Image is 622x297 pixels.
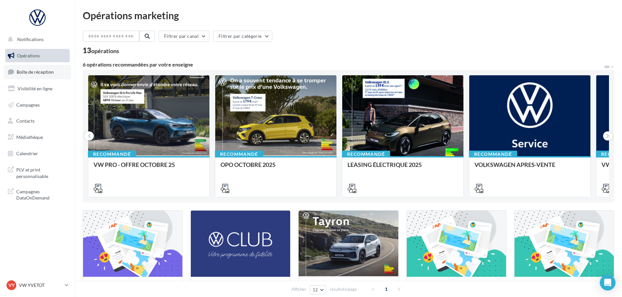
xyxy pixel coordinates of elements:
a: Visibilité en ligne [4,82,71,96]
span: PLV et print personnalisable [16,165,67,179]
span: Contacts [16,118,35,124]
div: LEASING ÉLECTRIQUE 2025 [347,161,458,174]
button: Filtrer par catégorie [213,31,272,42]
div: 13 [83,47,119,54]
a: Campagnes [4,98,71,112]
span: Visibilité en ligne [18,86,52,91]
span: VY [8,282,15,289]
div: VOLKSWAGEN APRES-VENTE [474,161,585,174]
div: Recommandé [342,151,390,158]
div: VW PRO - OFFRE OCTOBRE 25 [93,161,204,174]
button: 12 [310,285,326,294]
span: Opérations [17,53,40,58]
a: PLV et print personnalisable [4,163,71,182]
div: Opérations marketing [83,10,614,20]
div: OPO OCTOBRE 2025 [220,161,331,174]
span: Notifications [17,37,44,42]
span: Campagnes [16,102,40,107]
div: Open Intercom Messenger [600,275,615,290]
a: Médiathèque [4,130,71,144]
div: Recommandé [215,151,263,158]
div: Recommandé [469,151,517,158]
span: 1 [381,284,391,294]
span: Calendrier [16,151,38,156]
div: opérations [91,48,119,54]
a: Opérations [4,49,71,63]
div: Recommandé [88,151,136,158]
div: 6 opérations recommandées par votre enseigne [83,62,604,67]
span: Boîte de réception [17,69,54,75]
a: VY VW YVETOT [5,279,70,291]
button: Filtrer par canal [159,31,209,42]
span: Campagnes DataOnDemand [16,187,67,201]
a: Campagnes DataOnDemand [4,185,71,204]
span: 12 [313,287,318,292]
a: Calendrier [4,147,71,160]
span: résultats/page [330,286,357,292]
span: Médiathèque [16,134,43,140]
a: Boîte de réception [4,65,71,79]
a: Contacts [4,114,71,128]
p: VW YVETOT [19,282,62,289]
span: Afficher [291,286,306,292]
button: Notifications [4,33,68,46]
